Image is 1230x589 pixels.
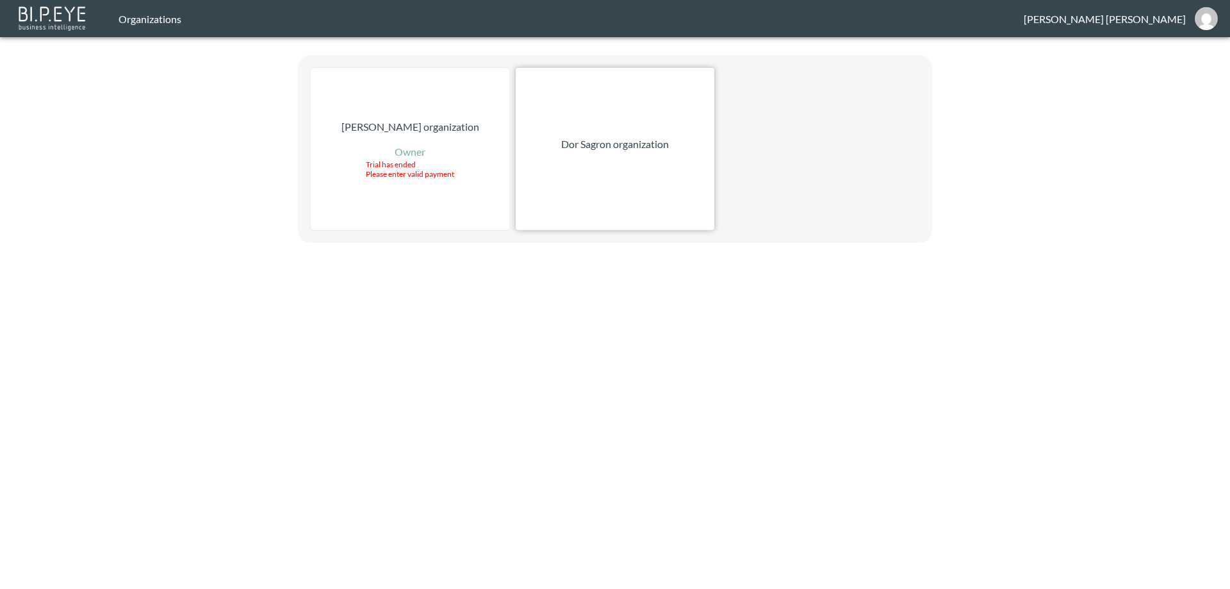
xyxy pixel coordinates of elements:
[16,3,90,32] img: bipeye-logo
[366,160,454,179] div: Trial has ended Please enter valid payment
[119,13,1024,25] div: Organizations
[1024,13,1186,25] div: [PERSON_NAME] [PERSON_NAME]
[561,137,669,152] p: Dor Sagron organization
[1186,3,1227,34] button: orens@ibi.co.il
[341,119,479,135] p: [PERSON_NAME] organization
[1195,7,1218,30] img: 1164200f4aa6a40d8dd768f45b93975b
[395,144,425,160] p: Owner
